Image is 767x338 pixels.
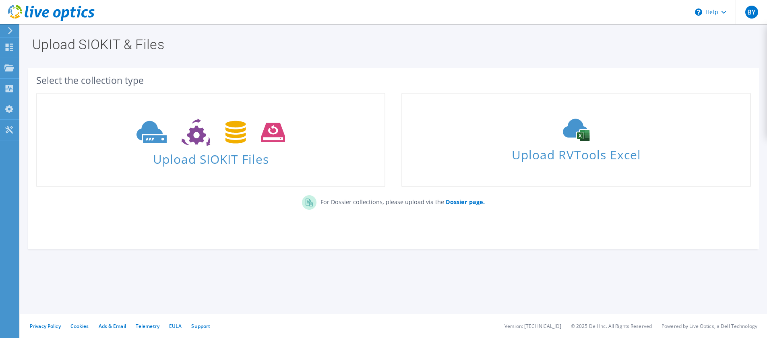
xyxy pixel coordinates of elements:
svg: \n [695,8,702,16]
a: Cookies [70,323,89,330]
b: Dossier page. [446,198,485,206]
li: Powered by Live Optics, a Dell Technology [662,323,757,330]
a: EULA [169,323,182,330]
a: Upload SIOKIT Files [36,93,385,187]
span: Upload SIOKIT Files [37,148,385,165]
a: Privacy Policy [30,323,61,330]
p: For Dossier collections, please upload via the [316,195,485,207]
a: Ads & Email [99,323,126,330]
a: Support [191,323,210,330]
h1: Upload SIOKIT & Files [32,38,751,51]
span: BY [745,6,758,19]
a: Dossier page. [444,198,485,206]
span: Upload RVTools Excel [402,144,750,161]
li: Version: [TECHNICAL_ID] [504,323,561,330]
div: Select the collection type [36,76,751,85]
li: © 2025 Dell Inc. All Rights Reserved [571,323,652,330]
a: Telemetry [136,323,159,330]
a: Upload RVTools Excel [401,93,750,187]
